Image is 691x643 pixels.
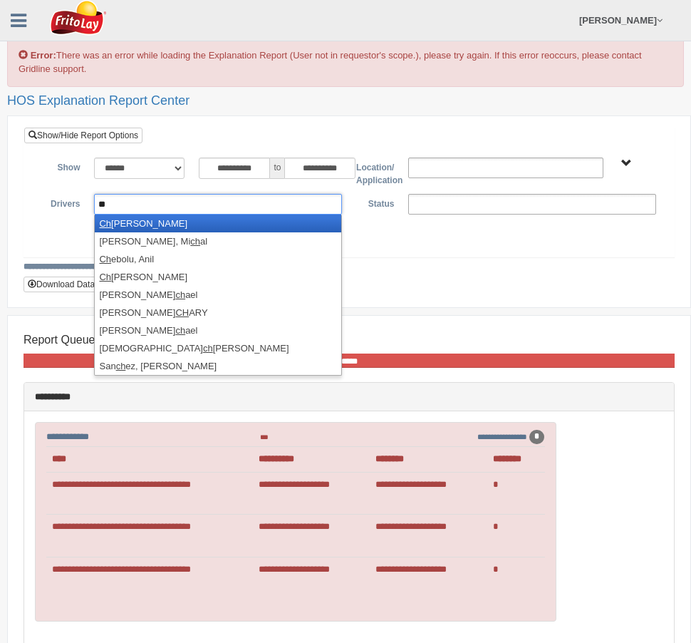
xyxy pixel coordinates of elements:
[7,7,684,87] div: There was an error while loading the Explanation Report (User not in requestor's scope.), please ...
[99,272,111,282] em: Ch
[35,158,87,175] label: Show
[270,158,284,179] span: to
[349,158,401,187] label: Location/ Application
[95,357,341,375] li: San ez, [PERSON_NAME]
[24,277,99,292] button: Download Data
[31,50,56,61] b: Error:
[95,250,341,268] li: ebolu, Anil
[175,307,189,318] em: CH
[116,361,126,371] em: ch
[203,343,213,354] em: ch
[35,194,87,211] label: Drivers
[190,236,200,247] em: ch
[95,339,341,357] li: [DEMOGRAPHIC_DATA] [PERSON_NAME]
[95,304,341,321] li: [PERSON_NAME] ARY
[349,194,401,211] label: Status
[95,268,341,286] li: [PERSON_NAME]
[95,321,341,339] li: [PERSON_NAME] ael
[99,254,111,264] em: Ch
[99,218,111,229] em: Ch
[95,286,341,304] li: [PERSON_NAME] ael
[24,334,675,346] h4: Report Queue Completion Progress:
[95,215,341,232] li: [PERSON_NAME]
[95,232,341,250] li: [PERSON_NAME], Mi al
[175,289,185,300] em: ch
[175,325,185,336] em: ch
[24,128,142,143] a: Show/Hide Report Options
[7,94,684,108] h2: HOS Explanation Report Center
